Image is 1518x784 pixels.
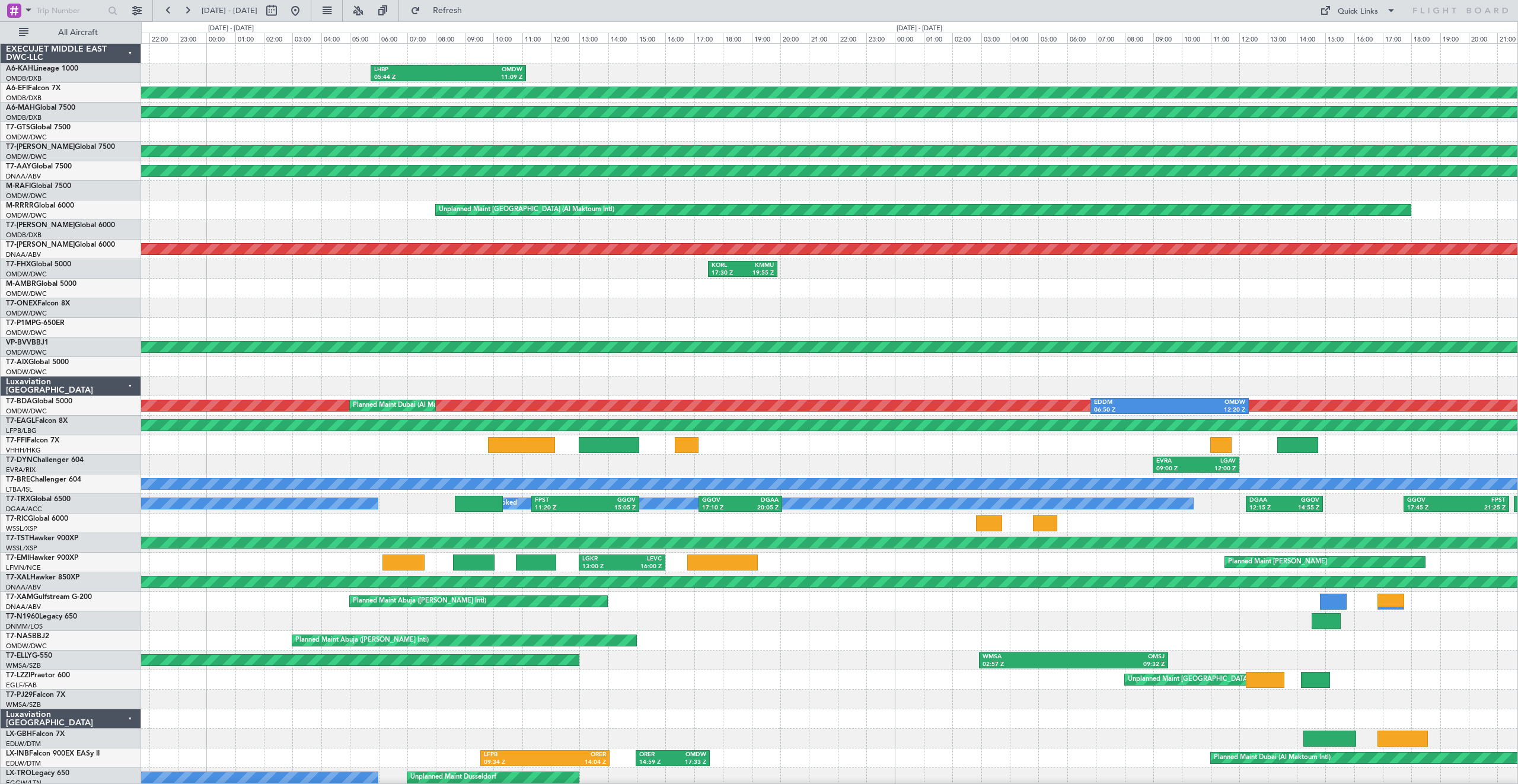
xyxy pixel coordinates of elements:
a: T7-LZZIPraetor 600 [6,672,70,679]
div: 03:00 [981,33,1010,43]
a: T7-XALHawker 850XP [6,574,79,581]
a: OMDB/DXB [6,74,42,83]
span: T7-ELLY [6,652,32,659]
div: LGAV [1196,457,1236,466]
a: T7-NASBBJ2 [6,633,49,640]
div: 03:00 [292,33,321,43]
button: Refresh [405,1,476,20]
a: T7-AIXGlobal 5000 [6,359,69,366]
div: KMMU [743,262,774,270]
div: 04:00 [321,33,350,43]
span: M-AMBR [6,281,36,288]
div: 17:33 Z [673,758,706,767]
div: 14:59 Z [639,758,672,767]
a: T7-EAGLFalcon 8X [6,418,68,425]
div: 18:00 [723,33,751,43]
div: 10:00 [1182,33,1210,43]
a: WMSA/SZB [6,700,41,709]
div: DGAA [741,496,779,505]
a: OMDW/DWC [6,211,47,220]
a: T7-RICGlobal 6000 [6,515,68,522]
a: OMDW/DWC [6,348,47,357]
a: LFPB/LBG [6,426,37,435]
div: 11:09 Z [448,74,522,82]
div: OMSJ [1074,653,1165,661]
a: M-RAFIGlobal 7500 [6,183,71,190]
div: 15:05 Z [585,504,636,512]
input: Trip Number [36,2,104,20]
div: 14:55 Z [1284,504,1319,512]
div: 08:00 [436,33,464,43]
span: T7-AIX [6,359,28,366]
a: EGLF/FAB [6,681,37,690]
div: Unplanned Maint [GEOGRAPHIC_DATA] (Al Maktoum Intl) [439,201,614,219]
div: DGAA [1249,496,1284,505]
a: T7-[PERSON_NAME]Global 7500 [6,144,115,151]
div: 09:32 Z [1074,661,1165,669]
a: LX-GBHFalcon 7X [6,731,65,738]
a: A6-MAHGlobal 7500 [6,104,75,111]
a: OMDW/DWC [6,152,47,161]
div: LFPB [484,751,545,759]
div: 14:00 [608,33,637,43]
div: [DATE] - [DATE] [897,24,942,34]
span: T7-EAGL [6,418,35,425]
a: WMSA/SZB [6,661,41,670]
div: Planned Maint Dubai (Al Maktoum Intl) [353,397,470,415]
div: 02:57 Z [983,661,1074,669]
div: 22:00 [149,33,178,43]
div: 14:04 Z [545,758,606,767]
div: 16:00 Z [622,563,662,571]
div: ORER [545,751,606,759]
span: T7-TST [6,535,29,542]
a: DNAA/ABV [6,172,41,181]
a: T7-XAMGulfstream G-200 [6,594,92,601]
span: T7-LZZI [6,672,30,679]
div: OMDW [1169,399,1245,407]
a: T7-ONEXFalcon 8X [6,300,70,307]
div: GGOV [1407,496,1456,505]
a: OMDB/DXB [6,113,42,122]
div: 16:00 [665,33,694,43]
div: 15:00 [637,33,665,43]
div: 12:00 [1239,33,1268,43]
span: T7-AAY [6,163,31,170]
span: All Aircraft [31,28,125,37]
span: T7-GTS [6,124,30,131]
div: 13:00 [1268,33,1296,43]
div: OMDW [448,66,522,74]
span: LX-INB [6,750,29,757]
a: OMDW/DWC [6,289,47,298]
span: T7-[PERSON_NAME] [6,241,75,248]
div: GGOV [585,496,636,505]
div: 19:00 [1440,33,1469,43]
div: 08:00 [1125,33,1153,43]
a: A6-KAHLineage 1000 [6,65,78,72]
div: 23:00 [866,33,895,43]
span: T7-FHX [6,261,31,268]
div: FPST [535,496,585,505]
span: A6-MAH [6,104,35,111]
a: OMDW/DWC [6,407,47,416]
div: 23:00 [178,33,206,43]
span: T7-XAL [6,574,30,581]
div: Planned Maint Dubai (Al Maktoum Intl) [1214,749,1331,767]
div: GGOV [1284,496,1319,505]
span: [DATE] - [DATE] [202,5,257,16]
div: 11:20 Z [535,504,585,512]
a: WSSL/XSP [6,544,37,553]
a: OMDW/DWC [6,642,47,651]
span: T7-P1MP [6,320,36,327]
span: T7-NAS [6,633,32,640]
div: 17:00 [1383,33,1411,43]
a: M-RRRRGlobal 6000 [6,202,74,209]
span: M-RAFI [6,183,31,190]
div: 07:00 [1096,33,1124,43]
div: GGOV [702,496,741,505]
div: 09:00 [1153,33,1182,43]
a: LX-TROLegacy 650 [6,770,69,777]
div: Quick Links [1338,6,1378,18]
div: 13:00 Z [582,563,622,571]
div: 01:00 [235,33,264,43]
span: T7-[PERSON_NAME] [6,144,75,151]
